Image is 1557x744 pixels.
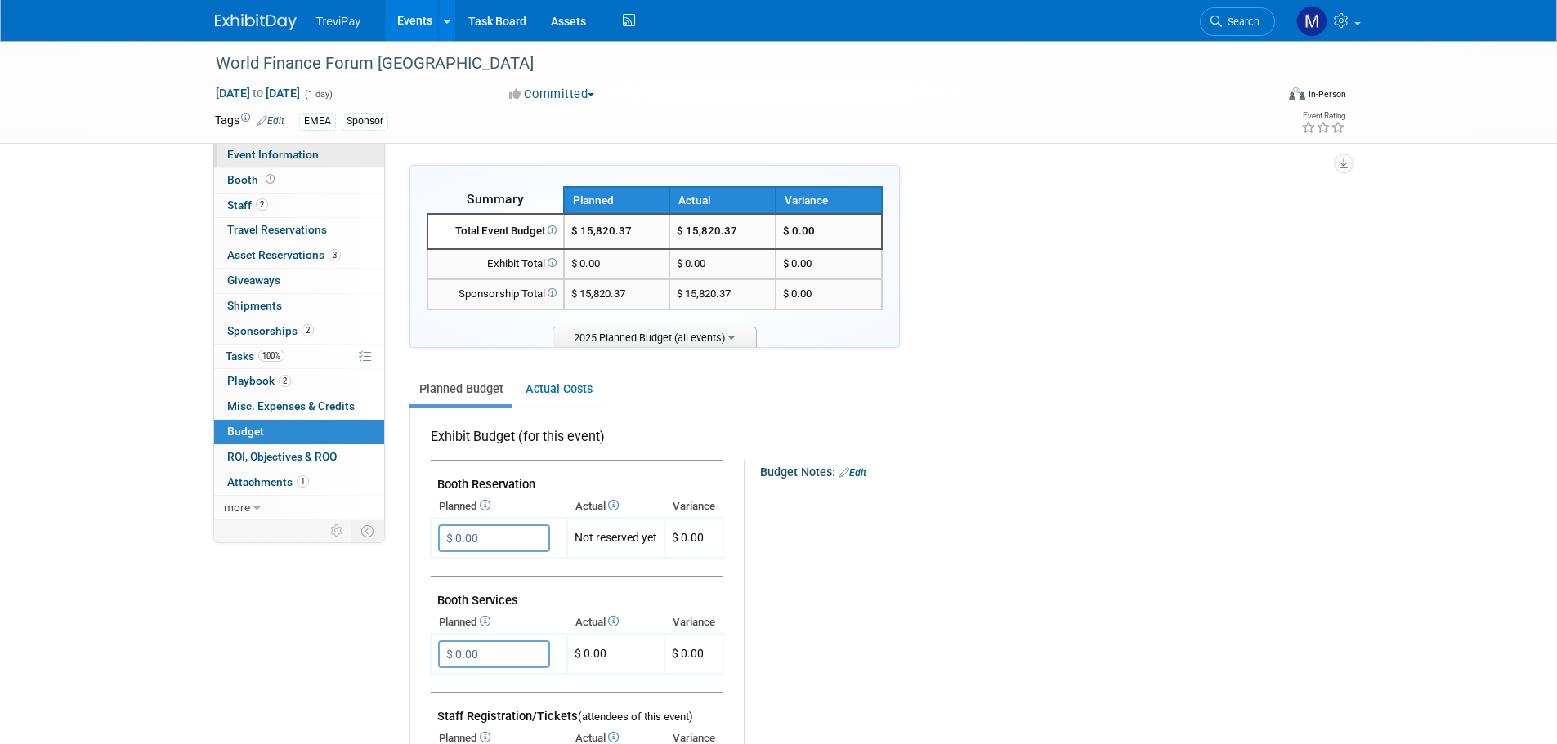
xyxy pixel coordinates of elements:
span: Budget [227,425,264,438]
span: $ 0.00 [783,287,812,300]
span: 2 [302,324,314,336]
span: Booth not reserved yet [262,173,278,185]
div: Event Rating [1301,112,1345,120]
a: Booth [214,168,384,193]
th: Variance [776,187,882,214]
a: Shipments [214,294,384,319]
span: $ 0.00 [783,225,815,237]
a: Misc. Expenses & Credits [214,394,384,419]
a: ROI, Objectives & ROO [214,445,384,470]
span: $ 15,820.37 [571,225,632,237]
span: [DATE] [DATE] [215,86,301,100]
span: Booth [227,173,278,186]
th: Variance [664,495,723,518]
a: Planned Budget [409,374,512,404]
td: Booth Services [431,577,723,612]
button: Committed [503,86,601,103]
a: Asset Reservations3 [214,243,384,268]
img: Maiia Khasina [1296,6,1327,37]
span: Shipments [227,299,282,312]
span: 3 [329,249,341,261]
span: (attendees of this event) [578,711,693,723]
div: Sponsor [342,113,388,130]
span: $ 15,820.37 [571,287,625,300]
div: In-Person [1308,88,1346,100]
span: Search [1222,16,1259,28]
div: EMEA [299,113,336,130]
span: 2 [279,375,291,387]
span: Attachments [227,475,309,488]
img: ExhibitDay [215,14,297,30]
span: TreviPay [316,15,361,28]
td: $ 15,820.37 [669,214,776,249]
span: $ 0.00 [783,257,812,270]
a: Attachments1 [214,470,384,495]
a: Tasks100% [214,345,384,369]
img: Format-Inperson.png [1289,87,1305,100]
span: Staff [227,198,268,212]
span: Summary [467,191,524,207]
div: Exhibit Budget (for this event) [431,428,717,455]
a: Sponsorships2 [214,319,384,344]
a: Playbook2 [214,369,384,394]
th: Actual [669,187,776,214]
span: 2025 Planned Budget (all events) [553,327,757,347]
div: Exhibit Total [435,256,557,272]
span: Sponsorships [227,324,314,337]
span: to [250,87,266,100]
span: (1 day) [303,89,333,100]
a: Giveaways [214,269,384,293]
td: $ 0.00 [567,635,664,675]
a: Budget [214,420,384,444]
span: ROI, Objectives & ROO [227,450,337,463]
td: Not reserved yet [567,519,664,559]
a: Staff2 [214,194,384,218]
span: Asset Reservations [227,248,341,261]
td: Booth Reservation [431,461,723,496]
th: Planned [564,187,670,214]
span: 2 [256,198,268,211]
a: more [214,496,384,520]
th: Actual [567,611,664,634]
span: Misc. Expenses & Credits [227,399,355,412]
span: Tasks [226,350,284,363]
span: $ 0.00 [672,647,704,660]
a: Event Information [214,143,384,167]
span: Travel Reservations [227,223,327,236]
th: Planned [431,611,567,634]
div: Total Event Budget [435,224,557,239]
td: Staff Registration/Tickets [431,693,723,728]
th: Actual [567,495,664,518]
td: Tags [215,112,284,131]
td: Personalize Event Tab Strip [323,520,351,541]
a: Actual Costs [516,374,602,404]
span: $ 0.00 [571,257,600,270]
td: $ 0.00 [669,249,776,279]
a: Travel Reservations [214,218,384,243]
span: Event Information [227,148,319,161]
a: Edit [839,467,866,479]
span: Giveaways [227,274,280,287]
td: $ 15,820.37 [669,279,776,310]
span: $ 0.00 [672,531,704,544]
span: 100% [258,350,284,362]
div: Budget Notes: [760,460,1329,481]
td: Toggle Event Tabs [351,520,384,541]
a: Search [1200,7,1275,36]
span: 1 [297,475,309,488]
span: Playbook [227,374,291,387]
div: Event Format [1179,85,1347,109]
a: Edit [257,115,284,127]
th: Planned [431,495,567,518]
th: Variance [664,611,723,634]
div: Sponsorship Total [435,287,557,302]
div: World Finance Forum [GEOGRAPHIC_DATA] [210,49,1251,78]
span: more [224,501,250,514]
